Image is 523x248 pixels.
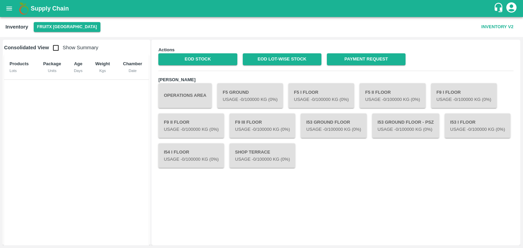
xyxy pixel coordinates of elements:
[10,61,29,66] b: Products
[158,83,212,108] button: Operations Area
[31,5,69,12] b: Supply Chain
[42,68,62,74] div: Units
[164,126,219,133] p: Usage - 0 /100000 Kg (0%)
[450,126,505,133] p: Usage - 0 /100000 Kg (0%)
[229,113,295,138] button: F9 III FloorUsage -0/100000 Kg (0%)
[437,96,491,103] p: Usage - 0 /100000 Kg (0%)
[95,61,110,66] b: Weight
[493,2,505,15] div: customer-support
[17,2,31,15] img: logo
[479,21,516,33] button: Inventory V2
[123,61,142,66] b: Chamber
[372,113,439,138] button: I53 Ground Floor - PSZUsage -0/100000 Kg (0%)
[229,143,295,168] button: Shop TerraceUsage -0/100000 Kg (0%)
[34,22,100,32] button: Select DC
[158,113,224,138] button: F9 II FloorUsage -0/100000 Kg (0%)
[74,61,82,66] b: Age
[217,83,283,108] button: F5 GroundUsage -0/100000 Kg (0%)
[94,68,111,74] div: Kgs
[327,53,406,65] a: Payment Request
[243,53,321,65] a: EOD Lot-wise Stock
[158,77,195,82] b: [PERSON_NAME]
[301,113,366,138] button: I53 Ground FloorUsage -0/100000 Kg (0%)
[223,96,278,103] p: Usage - 0 /100000 Kg (0%)
[158,47,175,52] b: Actions
[505,1,518,16] div: account of current user
[158,143,224,168] button: I54 I FloorUsage -0/100000 Kg (0%)
[431,83,497,108] button: F9 I FloorUsage -0/100000 Kg (0%)
[365,96,420,103] p: Usage - 0 /100000 Kg (0%)
[122,68,143,74] div: Date
[360,83,425,108] button: F5 II FloorUsage -0/100000 Kg (0%)
[73,68,83,74] div: Days
[306,126,361,133] p: Usage - 0 /100000 Kg (0%)
[4,45,49,50] b: Consolidated View
[445,113,510,138] button: I53 I FloorUsage -0/100000 Kg (0%)
[31,4,493,13] a: Supply Chain
[10,68,31,74] div: Lots
[235,156,290,163] p: Usage - 0 /100000 Kg (0%)
[5,24,28,30] b: Inventory
[43,61,61,66] b: Package
[164,156,219,163] p: Usage - 0 /100000 Kg (0%)
[235,126,290,133] p: Usage - 0 /100000 Kg (0%)
[1,1,17,16] button: open drawer
[49,45,98,50] span: Show Summary
[378,126,434,133] p: Usage - 0 /100000 Kg (0%)
[294,96,349,103] p: Usage - 0 /100000 Kg (0%)
[158,53,237,65] a: EOD Stock
[288,83,354,108] button: F5 I FloorUsage -0/100000 Kg (0%)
